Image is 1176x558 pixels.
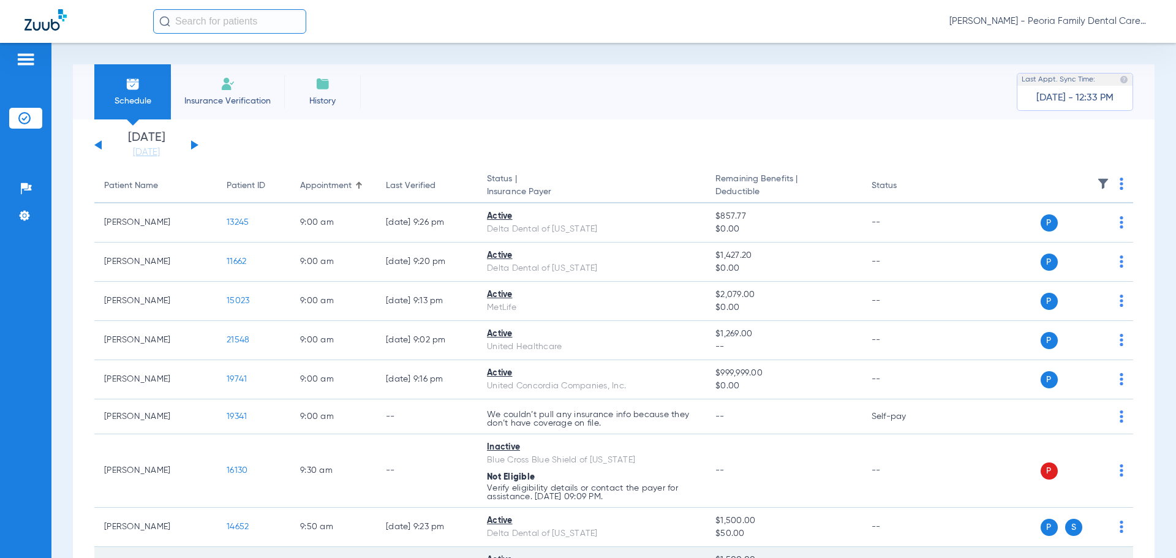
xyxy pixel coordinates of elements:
div: Active [487,288,696,301]
div: Inactive [487,441,696,454]
img: group-dot-blue.svg [1120,216,1123,228]
span: 14652 [227,522,249,531]
span: P [1041,519,1058,536]
img: Search Icon [159,16,170,27]
div: Active [487,249,696,262]
span: [DATE] - 12:33 PM [1036,92,1114,104]
span: Deductible [715,186,851,198]
span: 19741 [227,375,247,383]
div: Appointment [300,179,366,192]
span: -- [715,412,725,421]
span: $2,079.00 [715,288,851,301]
td: [DATE] 9:13 PM [376,282,477,321]
img: group-dot-blue.svg [1120,334,1123,346]
th: Status [862,169,944,203]
th: Status | [477,169,706,203]
img: group-dot-blue.svg [1120,373,1123,385]
div: Active [487,210,696,223]
span: P [1041,254,1058,271]
td: [DATE] 9:16 PM [376,360,477,399]
td: -- [862,321,944,360]
td: [PERSON_NAME] [94,282,217,321]
span: 11662 [227,257,246,266]
div: Active [487,328,696,341]
img: group-dot-blue.svg [1120,521,1123,533]
span: Last Appt. Sync Time: [1022,74,1095,86]
span: $1,269.00 [715,328,851,341]
img: group-dot-blue.svg [1120,255,1123,268]
th: Remaining Benefits | [706,169,861,203]
span: $1,427.20 [715,249,851,262]
div: Last Verified [386,179,435,192]
div: Active [487,515,696,527]
td: -- [862,360,944,399]
img: History [315,77,330,91]
span: P [1041,462,1058,480]
img: group-dot-blue.svg [1120,178,1123,190]
td: 9:00 AM [290,399,376,434]
div: MetLife [487,301,696,314]
span: $1,500.00 [715,515,851,527]
span: P [1041,293,1058,310]
div: Patient ID [227,179,265,192]
span: 21548 [227,336,249,344]
span: P [1041,332,1058,349]
span: 13245 [227,218,249,227]
div: Delta Dental of [US_STATE] [487,527,696,540]
p: Verify eligibility details or contact the payer for assistance. [DATE] 09:09 PM. [487,484,696,501]
span: $0.00 [715,380,851,393]
td: [PERSON_NAME] [94,243,217,282]
span: History [293,95,352,107]
td: -- [376,434,477,508]
div: United Concordia Companies, Inc. [487,380,696,393]
li: [DATE] [110,132,183,159]
input: Search for patients [153,9,306,34]
img: hamburger-icon [16,52,36,67]
span: $999,999.00 [715,367,851,380]
span: $0.00 [715,223,851,236]
td: [DATE] 9:20 PM [376,243,477,282]
td: [DATE] 9:23 PM [376,508,477,547]
td: [DATE] 9:26 PM [376,203,477,243]
img: Zuub Logo [24,9,67,31]
span: $50.00 [715,527,851,540]
div: Patient Name [104,179,158,192]
td: 9:00 AM [290,360,376,399]
td: -- [376,399,477,434]
span: Not Eligible [487,473,535,481]
td: -- [862,508,944,547]
span: 19341 [227,412,247,421]
span: $0.00 [715,301,851,314]
td: [DATE] 9:02 PM [376,321,477,360]
td: 9:00 AM [290,321,376,360]
div: Delta Dental of [US_STATE] [487,223,696,236]
span: 15023 [227,296,249,305]
img: group-dot-blue.svg [1120,410,1123,423]
td: 9:00 AM [290,243,376,282]
div: Patient ID [227,179,281,192]
img: last sync help info [1120,75,1128,84]
span: Schedule [104,95,162,107]
span: $857.77 [715,210,851,223]
td: 9:30 AM [290,434,376,508]
span: P [1041,371,1058,388]
a: [DATE] [110,146,183,159]
td: [PERSON_NAME] [94,434,217,508]
td: [PERSON_NAME] [94,399,217,434]
span: -- [715,466,725,475]
span: [PERSON_NAME] - Peoria Family Dental Care [949,15,1151,28]
div: Appointment [300,179,352,192]
td: 9:00 AM [290,282,376,321]
img: group-dot-blue.svg [1120,295,1123,307]
td: [PERSON_NAME] [94,360,217,399]
img: group-dot-blue.svg [1120,464,1123,477]
img: filter.svg [1097,178,1109,190]
td: [PERSON_NAME] [94,203,217,243]
td: 9:50 AM [290,508,376,547]
div: United Healthcare [487,341,696,353]
div: Delta Dental of [US_STATE] [487,262,696,275]
p: We couldn’t pull any insurance info because they don’t have coverage on file. [487,410,696,428]
span: $0.00 [715,262,851,275]
img: Manual Insurance Verification [221,77,235,91]
div: Patient Name [104,179,207,192]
